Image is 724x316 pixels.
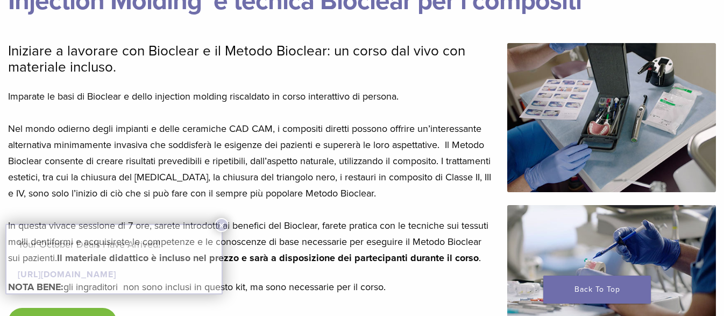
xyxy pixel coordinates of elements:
[8,279,494,295] p: gli ingraditori non sono inclusi in questo kit, ma sono necessarie per il corso.
[543,276,651,304] a: Back To Top
[57,252,479,264] strong: Il materiale didattico è incluso nel prezzo e sarà a disposizione dei partecipanti durante il corso
[8,43,494,75] p: Iniziare a lavorare con Bioclear e il Metodo Bioclear: un corso dal vivo con materiale incluso.
[215,218,229,232] button: Close
[8,88,494,266] p: Imparate le basi di Bioclear e dello injection molding riscaldato in corso interattivo di persona...
[18,236,210,252] p: Your October Deals Have Arrived!
[18,269,116,280] a: [URL][DOMAIN_NAME]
